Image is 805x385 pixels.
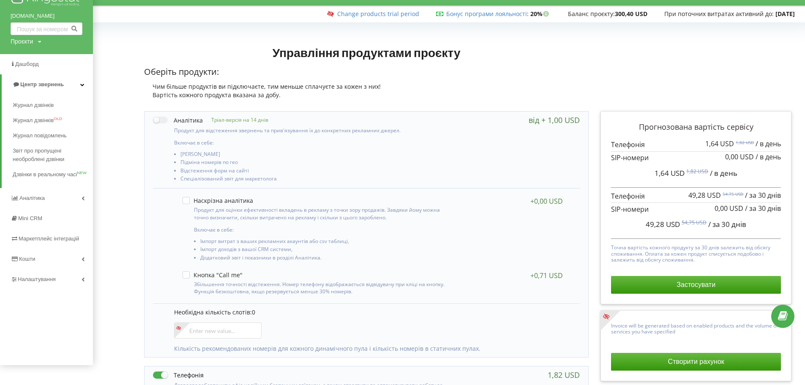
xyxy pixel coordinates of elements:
a: Журнал дзвінківOLD [13,113,93,128]
span: Дзвінки в реальному часі [13,170,77,179]
li: Імпорт витрат з ваших рекламних акаунтів або csv таблиці, [200,238,449,246]
div: Проєкти [11,37,33,46]
a: Бонус програми лояльності [446,10,527,18]
span: / в день [710,168,737,178]
p: SIP-номери [611,153,781,163]
div: +0,71 USD [530,271,563,280]
a: Журнал дзвінків [13,98,93,113]
span: / за 30 днів [708,219,746,229]
p: Включає в себе: [194,226,449,233]
span: Журнал дзвінків [13,101,54,109]
sup: 1,82 USD [736,139,754,145]
p: Необхідна кількість слотів: [174,308,571,317]
sup: 54,75 USD [682,219,707,226]
a: Дзвінки в реальному часіNEW [13,167,93,182]
span: : [446,10,529,18]
span: Кошти [19,256,35,262]
sup: 1,82 USD [686,168,708,175]
span: / в день [756,152,781,161]
button: Створити рахунок [611,353,781,371]
a: Журнал повідомлень [13,128,93,143]
span: Центр звернень [20,81,64,87]
p: Продукт для оцінки ефективності вкладень в рекламу з точки зору продажів. Завдяки йому можна точн... [194,206,449,221]
span: / за 30 днів [745,191,781,200]
li: Додатковий звіт і показники в розділі Аналітика. [200,255,449,263]
a: Звіт про пропущені необроблені дзвінки [13,143,93,167]
a: [DOMAIN_NAME] [11,12,82,20]
label: Кнопка "Call me" [183,271,243,279]
span: 0 [252,308,255,316]
p: Телефонія [611,140,781,150]
p: Прогнозована вартість сервісу [611,122,781,133]
a: Центр звернень [2,74,93,95]
span: 1,64 USD [705,139,734,148]
span: Дашборд [15,61,39,67]
div: Вартість кожного продукта вказана за добу. [144,91,589,99]
span: Mini CRM [18,215,42,221]
sup: 54,75 USD [723,191,743,197]
strong: 300,40 USD [615,10,647,18]
span: 0,00 USD [715,204,743,213]
span: Звіт про пропущені необроблені дзвінки [13,147,89,164]
li: Відстеження форм на сайті [180,168,452,176]
li: [PERSON_NAME] [180,151,452,159]
span: 1,64 USD [655,168,685,178]
span: / в день [756,139,781,148]
p: Телефонія [611,191,781,201]
span: Журнал дзвінків [13,116,54,125]
li: Спеціалізований звіт для маркетолога [180,176,452,184]
span: Баланс проєкту: [568,10,615,18]
p: Збільшення точності відстеження. Номер телефону відображається відвідувачу при кліці на кнопку. Ф... [194,281,449,295]
span: 49,28 USD [646,219,680,229]
a: Change products trial period [337,10,419,18]
strong: [DATE] [775,10,795,18]
p: Продукт для відстеження звернень та прив'язування їх до конкретних рекламних джерел. [174,127,452,134]
p: Тріал-версія на 14 днів [203,116,268,123]
label: Аналітика [153,116,203,125]
div: від + 1,00 USD [529,116,580,124]
input: Пошук за номером [11,22,82,35]
div: +0,00 USD [530,197,563,205]
span: / за 30 днів [745,204,781,213]
button: Застосувати [611,276,781,294]
span: Журнал повідомлень [13,131,67,140]
strong: 20% [530,10,551,18]
span: При поточних витратах активний до: [664,10,774,18]
p: Invoice will be generated based on enabled products and the volume of services you have specified [611,321,781,335]
p: Оберіть продукти: [144,66,589,78]
span: Аналiтика [19,195,45,201]
span: Маркетплейс інтеграцій [19,235,79,242]
li: Підміна номерів по гео [180,159,452,167]
label: Телефонія [153,371,204,380]
span: 0,00 USD [725,152,754,161]
p: Точна вартість кожного продукту за 30 днів залежить від обсягу споживання. Оплата за кожен продук... [611,243,781,263]
p: SIP-номери [611,205,781,214]
p: Включає в себе: [174,139,452,146]
h1: Управління продуктами проєкту [144,45,589,60]
input: Enter new value... [174,322,262,339]
div: Чим більше продуктів ви підключаєте, тим меньше сплачуєте за кожен з них! [144,82,589,91]
span: 49,28 USD [688,191,721,200]
div: 1,82 USD [548,371,580,379]
span: Налаштування [18,276,56,282]
label: Наскрізна аналітика [183,197,253,204]
p: Кількість рекомендованих номерів для кожного динамічного пула і кількість номерів в статичних пулах. [174,344,571,353]
li: Імпорт доходів з вашої CRM системи, [200,246,449,254]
